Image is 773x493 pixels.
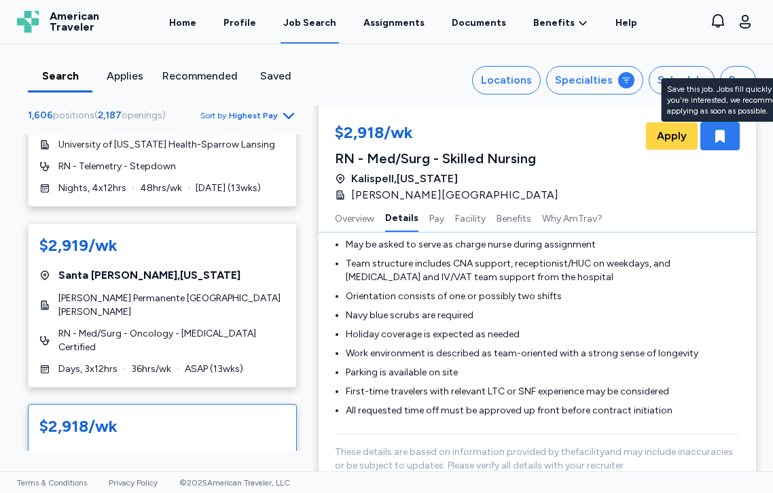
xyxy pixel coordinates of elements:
a: Privacy Policy [109,478,158,488]
span: Highest Pay [229,110,278,121]
span: © 2025 American Traveler, LLC [179,478,290,488]
button: Pay [429,203,444,232]
button: Details [385,203,418,232]
span: positions [53,109,94,121]
span: 36 hrs/wk [131,362,171,376]
span: [PERSON_NAME] Permanente [GEOGRAPHIC_DATA][PERSON_NAME] [58,292,285,319]
span: [PERSON_NAME][GEOGRAPHIC_DATA] [351,187,558,203]
li: First-time travelers with relevant LTC or SNF experience may be considered [346,385,740,398]
button: Pay [720,66,756,95]
div: $2,919/wk [39,235,118,256]
button: Why AmTrav? [542,203,603,232]
button: Overview [335,203,374,232]
div: Job Search [283,16,336,30]
div: Schedule [658,72,706,88]
span: ASAP ( 13 wks) [185,362,243,376]
li: All requested time off must be approved up front before contract initiation [346,404,740,418]
button: Apply [646,122,698,150]
span: Nights, 4x12hrs [58,182,126,195]
span: 48 hrs/wk [140,182,182,195]
span: Benefits [533,16,575,30]
li: Parking is available on site [346,366,740,379]
li: Team structure includes CNA support, receptionist/HUC on weekdays, and [MEDICAL_DATA] and IV/VAT ... [346,257,740,284]
a: Job Search [281,1,339,44]
span: 1,606 [28,109,53,121]
button: Schedule [649,66,715,95]
div: Search [33,68,87,84]
li: Navy blue scrubs are required [346,309,740,322]
span: RN - Telemetry - Stepdown [58,160,176,173]
span: Sort by [200,110,226,121]
span: Kalispell , [US_STATE] [351,171,458,187]
li: May be asked to serve as charge nurse during assignment [346,238,740,252]
span: Santa [PERSON_NAME] , [US_STATE] [58,267,240,284]
span: RN - Med/Surg - Oncology - [MEDICAL_DATA] Certified [58,327,285,354]
span: [DATE] ( 13 wks) [196,182,261,195]
span: American Traveler [50,11,99,33]
li: Orientation consists of one or possibly two shifts [346,290,740,303]
a: Benefits [533,16,588,30]
span: Kalispell , [US_STATE] [58,448,164,464]
button: Locations [472,66,541,95]
div: ( ) [28,109,171,122]
span: Days, 3x12hrs [58,362,118,376]
span: Apply [657,128,687,144]
li: Work environment is described as team-oriented with a strong sense of longevity [346,347,740,360]
button: Facility [455,203,486,232]
span: 2,187 [98,109,122,121]
button: Specialties [546,66,643,95]
div: Recommended [162,68,238,84]
button: Benefits [497,203,531,232]
a: Terms & Conditions [17,478,87,488]
div: RN - Med/Surg - Skilled Nursing [335,149,567,168]
div: Saved [249,68,302,84]
div: Locations [481,72,532,88]
span: openings [122,109,162,121]
li: Holiday coverage is expected as needed [346,328,740,341]
div: Pay [729,72,747,88]
div: $2,918/wk [39,415,118,437]
div: Specialties [555,72,613,88]
div: Applies [98,68,151,84]
div: $2,918/wk [335,122,567,146]
p: These details are based on information provided by the facility and may include inaccuracies or b... [335,445,740,473]
span: University of [US_STATE] Health-Sparrow Lansing [58,138,275,152]
button: Sort byHighest Pay [200,107,297,124]
img: Logo [17,11,39,33]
